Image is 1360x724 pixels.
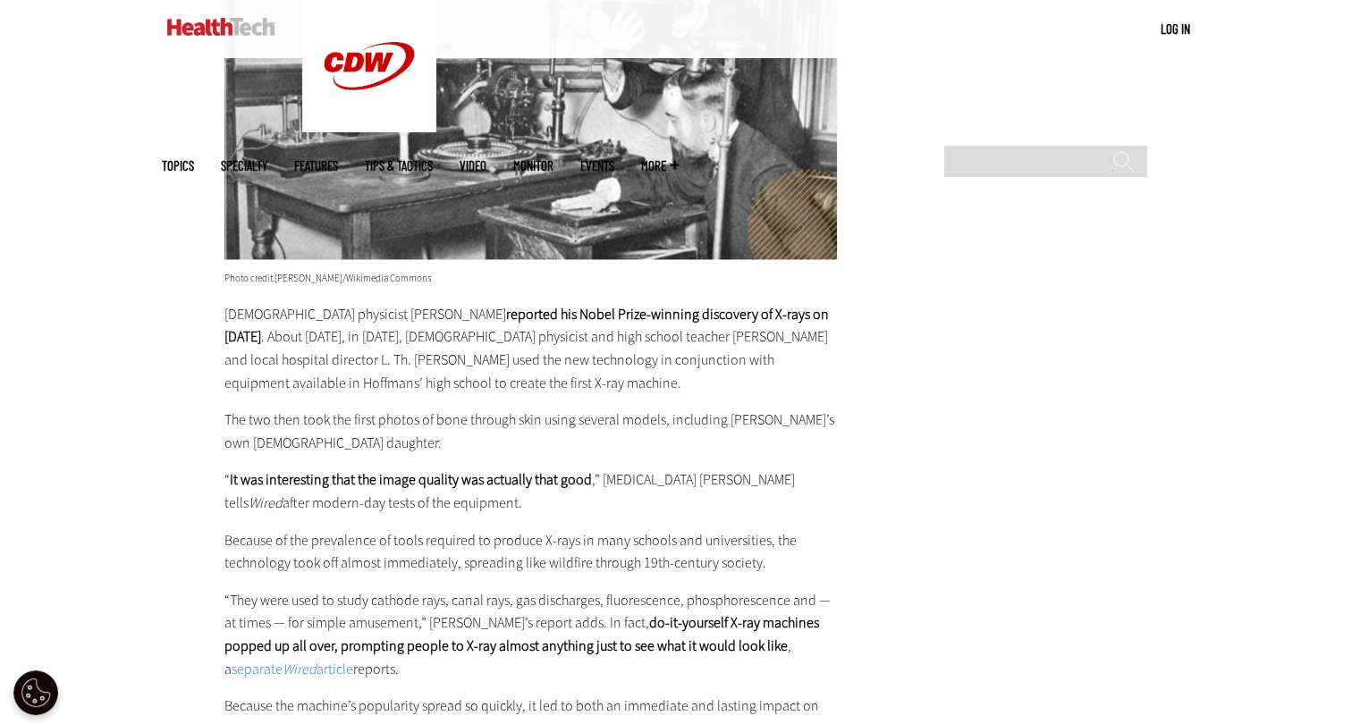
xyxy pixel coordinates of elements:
a: Events [580,159,614,173]
p: The two then took the first photos of bone through skin using several models, including [PERSON_N... [224,408,838,454]
span: Specialty [221,159,267,173]
em: Wired [283,660,317,678]
a: Video [460,159,486,173]
span: Topics [162,159,194,173]
a: Log in [1161,21,1190,37]
div: Cookie Settings [13,670,58,715]
div: User menu [1161,20,1190,38]
strong: reported his Nobel Prize-winning discovery of X-rays on [DATE] [224,305,829,347]
span: [PERSON_NAME]/Wikimedia Commons [275,272,431,285]
img: Home [167,18,275,36]
p: “ ,” [MEDICAL_DATA] [PERSON_NAME] tells after modern-day tests of the equipment. [224,468,838,514]
h2: This video is currently unavailable. [7,188,606,204]
p: Because of the prevalence of tools required to produce X-rays in many schools and universities, t... [224,529,838,575]
strong: It was interesting that the image quality was actually that good [230,470,592,489]
span: Photo credit: [224,272,275,285]
button: Open Preferences [13,670,58,715]
p: [DEMOGRAPHIC_DATA] physicist [PERSON_NAME] . About [DATE], in [DATE], [DEMOGRAPHIC_DATA] physicis... [224,303,838,394]
a: Tips & Tactics [365,159,433,173]
a: separateWiredarticle [232,660,353,678]
em: Wired [249,493,283,512]
a: MonITor [513,159,553,173]
span: More [641,159,679,173]
strong: do-it-yourself X-ray machines popped up all over, prompting people to X-ray almost anything just ... [224,613,819,655]
a: Features [294,159,338,173]
p: “They were used to study cathode rays, canal rays, gas discharges, fluorescence, phosphorescence ... [224,589,838,680]
a: CDW [302,118,436,137]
